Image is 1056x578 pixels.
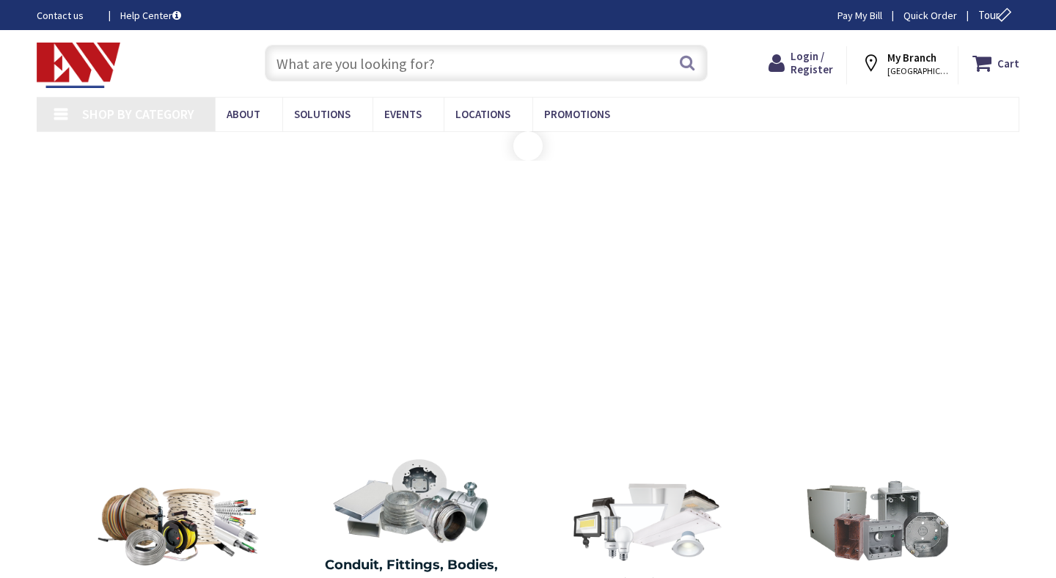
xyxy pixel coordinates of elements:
[997,50,1019,76] strong: Cart
[265,45,708,81] input: What are you looking for?
[903,8,957,23] a: Quick Order
[791,49,833,76] span: Login / Register
[837,8,882,23] a: Pay My Bill
[37,8,97,23] a: Contact us
[384,107,422,121] span: Events
[227,107,260,121] span: About
[978,8,1016,22] span: Tour
[972,50,1019,76] a: Cart
[769,50,833,76] a: Login / Register
[294,107,351,121] span: Solutions
[544,107,610,121] span: Promotions
[82,106,194,122] span: Shop By Category
[455,107,510,121] span: Locations
[37,43,120,88] img: Electrical Wholesalers, Inc.
[887,51,936,65] strong: My Branch
[120,8,181,23] a: Help Center
[887,65,950,77] span: [GEOGRAPHIC_DATA], [GEOGRAPHIC_DATA]
[861,50,945,76] div: My Branch [GEOGRAPHIC_DATA], [GEOGRAPHIC_DATA]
